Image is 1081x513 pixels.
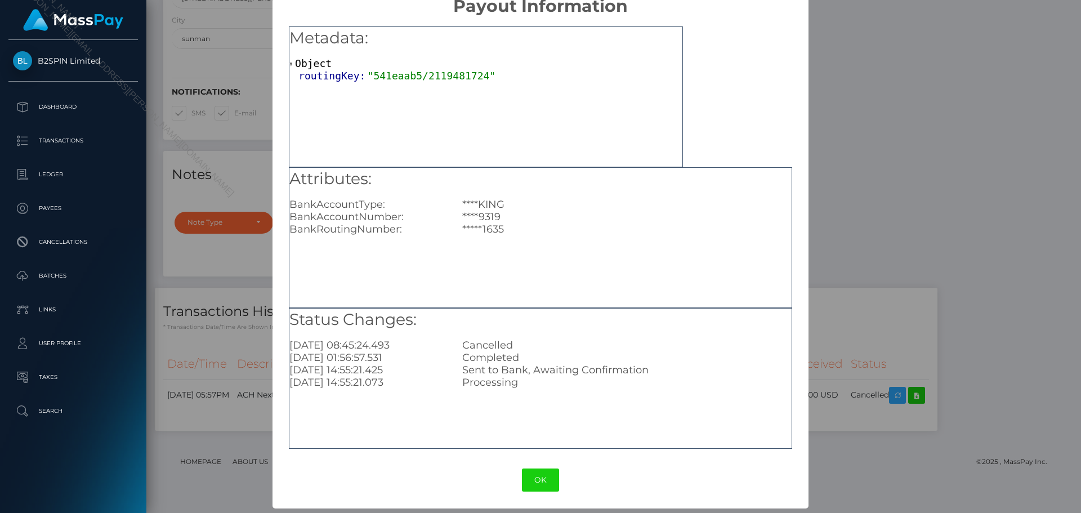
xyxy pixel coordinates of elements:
[281,376,454,389] div: [DATE] 14:55:21.073
[281,351,454,364] div: [DATE] 01:56:57.531
[454,339,799,351] div: Cancelled
[281,198,454,211] div: BankAccountType:
[368,70,496,82] span: "541eaab5/2119481724"
[289,27,682,50] h5: Metadata:
[289,309,792,331] h5: Status Changes:
[13,99,133,115] p: Dashboard
[13,234,133,251] p: Cancellations
[13,267,133,284] p: Batches
[8,56,138,66] span: B2SPIN Limited
[23,9,123,31] img: MassPay Logo
[13,51,32,70] img: B2SPIN Limited
[281,211,454,223] div: BankAccountNumber:
[454,364,799,376] div: Sent to Bank, Awaiting Confirmation
[298,70,367,82] span: routingKey:
[295,57,332,69] span: Object
[454,351,799,364] div: Completed
[13,369,133,386] p: Taxes
[13,132,133,149] p: Transactions
[281,223,454,235] div: BankRoutingNumber:
[13,301,133,318] p: Links
[289,168,792,190] h5: Attributes:
[522,469,559,492] button: OK
[281,339,454,351] div: [DATE] 08:45:24.493
[281,364,454,376] div: [DATE] 14:55:21.425
[13,335,133,352] p: User Profile
[454,376,799,389] div: Processing
[13,403,133,420] p: Search
[13,200,133,217] p: Payees
[13,166,133,183] p: Ledger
